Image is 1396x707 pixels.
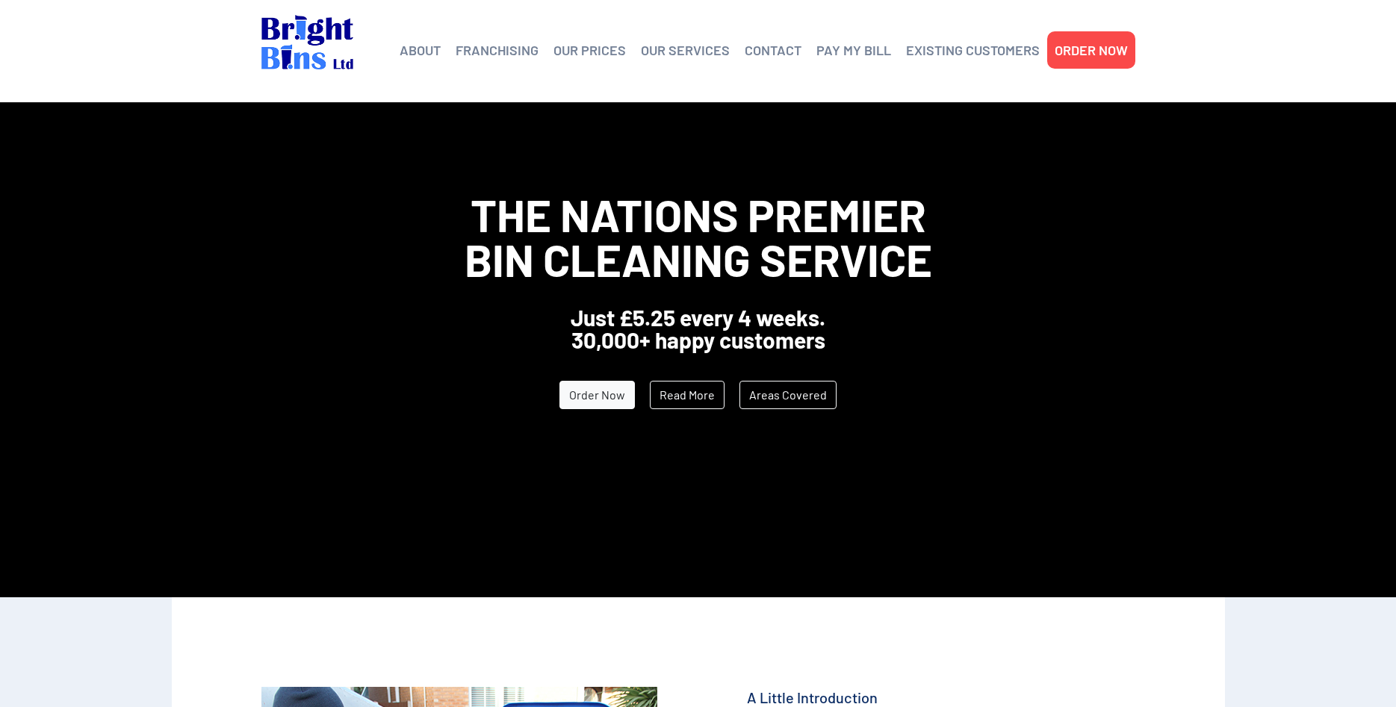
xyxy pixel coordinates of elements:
a: ABOUT [400,39,441,61]
a: Order Now [559,381,635,409]
a: EXISTING CUSTOMERS [906,39,1040,61]
a: OUR SERVICES [641,39,730,61]
a: CONTACT [745,39,801,61]
a: ORDER NOW [1055,39,1128,61]
a: Areas Covered [739,381,837,409]
a: FRANCHISING [456,39,539,61]
a: PAY MY BILL [816,39,891,61]
a: OUR PRICES [553,39,626,61]
span: The Nations Premier Bin Cleaning Service [465,187,932,286]
a: Read More [650,381,725,409]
